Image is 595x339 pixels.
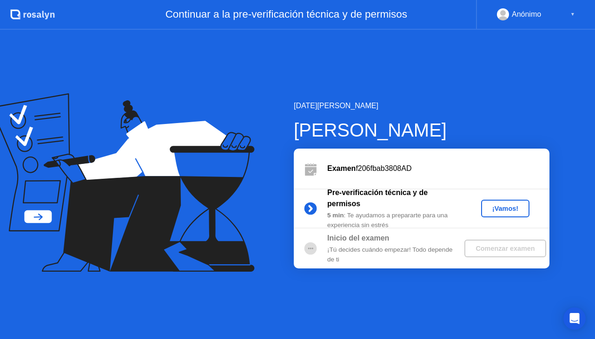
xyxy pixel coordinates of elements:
[327,212,344,219] b: 5 min
[485,205,526,212] div: ¡Vamos!
[512,8,541,20] div: Anónimo
[327,164,356,172] b: Examen
[468,245,542,252] div: Comenzar examen
[294,116,549,144] div: [PERSON_NAME]
[294,100,549,111] div: [DATE][PERSON_NAME]
[563,307,586,330] div: Open Intercom Messenger
[327,211,461,230] div: : Te ayudamos a prepararte para una experiencia sin estrés
[327,189,428,208] b: Pre-verificación técnica y de permisos
[481,200,529,217] button: ¡Vamos!
[327,234,389,242] b: Inicio del examen
[570,8,575,20] div: ▼
[327,163,549,174] div: f206fbab3808AD
[327,245,461,264] div: ¡Tú decides cuándo empezar! Todo depende de ti
[464,240,546,257] button: Comenzar examen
